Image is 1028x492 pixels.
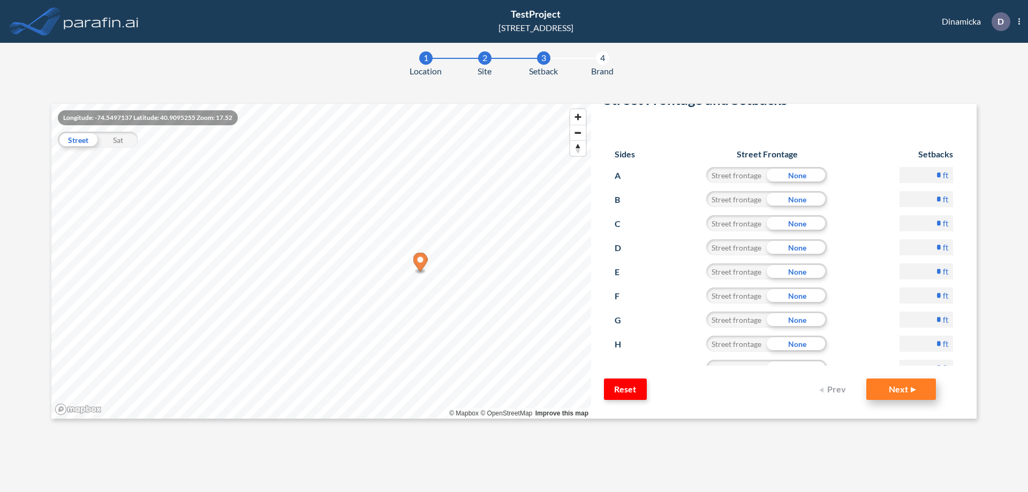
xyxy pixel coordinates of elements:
p: C [615,215,634,232]
p: G [615,312,634,329]
span: Reset bearing to north [570,141,586,156]
div: Street frontage [706,239,767,255]
label: ft [943,170,949,180]
label: ft [943,194,949,205]
label: ft [943,338,949,349]
div: Street frontage [706,263,767,279]
canvas: Map [51,104,591,419]
button: Prev [813,379,856,400]
span: Location [410,65,442,78]
div: None [767,336,827,352]
button: Zoom in [570,109,586,125]
div: Street frontage [706,215,767,231]
a: OpenStreetMap [480,410,532,417]
span: Brand [591,65,614,78]
label: ft [943,266,949,277]
span: TestProject [511,8,561,20]
p: F [615,287,634,305]
div: Street frontage [706,336,767,352]
div: None [767,287,827,304]
img: logo [62,11,141,32]
label: ft [943,242,949,253]
div: Street frontage [706,312,767,328]
div: 2 [478,51,492,65]
div: Street [58,132,98,148]
p: I [615,360,634,377]
div: Street frontage [706,167,767,183]
span: Setback [529,65,558,78]
label: ft [943,314,949,325]
div: Street frontage [706,191,767,207]
label: ft [943,218,949,229]
div: 3 [537,51,550,65]
a: Mapbox [449,410,479,417]
div: Map marker [413,253,428,275]
span: Site [478,65,492,78]
div: 1 [419,51,433,65]
div: None [767,191,827,207]
div: 4 [596,51,609,65]
p: A [615,167,634,184]
a: Mapbox homepage [55,403,102,415]
button: Reset bearing to north [570,140,586,156]
div: [STREET_ADDRESS] [498,21,573,34]
div: None [767,239,827,255]
div: None [767,360,827,376]
div: Sat [98,132,138,148]
div: None [767,215,827,231]
div: None [767,263,827,279]
p: E [615,263,634,281]
p: D [997,17,1004,26]
button: Reset [604,379,647,400]
button: Zoom out [570,125,586,140]
h6: Street Frontage [696,149,838,159]
div: None [767,167,827,183]
h6: Setbacks [899,149,953,159]
button: Next [866,379,936,400]
div: Street frontage [706,360,767,376]
div: Longitude: -74.5497137 Latitude: 40.9095255 Zoom: 17.52 [58,110,238,125]
p: B [615,191,634,208]
label: ft [943,362,949,373]
p: H [615,336,634,353]
div: None [767,312,827,328]
div: Dinamicka [926,12,1020,31]
h6: Sides [615,149,635,159]
a: Improve this map [535,410,588,417]
div: Street frontage [706,287,767,304]
label: ft [943,290,949,301]
p: D [615,239,634,256]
